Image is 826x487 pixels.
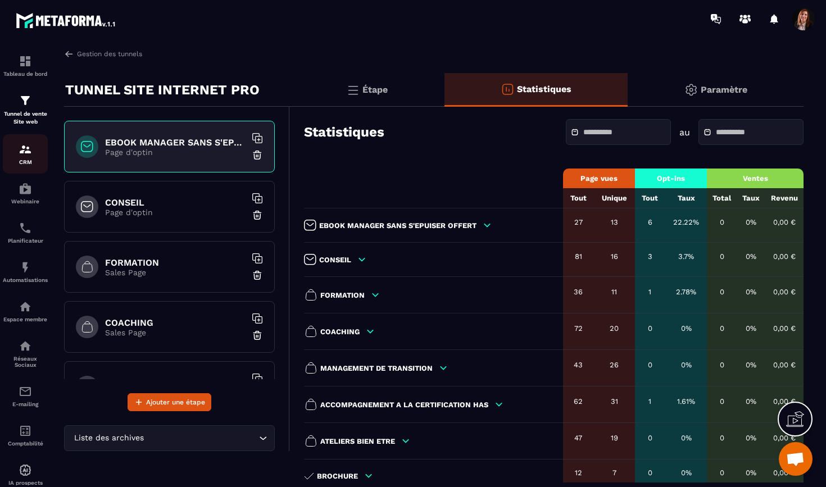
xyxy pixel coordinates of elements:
[19,339,32,353] img: social-network
[635,188,666,208] th: Tout
[641,468,660,477] div: 0
[712,218,731,226] div: 0
[19,54,32,68] img: formation
[3,85,48,134] a: formationformationTunnel de vente Site web
[19,143,32,156] img: formation
[742,434,760,442] div: 0%
[569,288,588,296] div: 36
[707,188,737,208] th: Total
[771,252,798,261] div: 0,00 €
[771,434,798,442] div: 0,00 €
[146,432,256,444] input: Search for option
[105,208,246,217] p: Page d'optin
[64,425,275,451] div: Search for option
[569,434,588,442] div: 47
[3,316,48,322] p: Espace membre
[712,288,731,296] div: 0
[3,198,48,204] p: Webinaire
[105,257,246,268] h6: FORMATION
[128,393,211,411] button: Ajouter une étape
[3,110,48,126] p: Tunnel de vente Site web
[320,327,360,336] p: COACHING
[3,356,48,368] p: Réseaux Sociaux
[712,468,731,477] div: 0
[569,252,588,261] div: 81
[3,238,48,244] p: Planificateur
[19,261,32,274] img: automations
[252,330,263,341] img: trash
[3,213,48,252] a: schedulerschedulerPlanificateur
[3,134,48,174] a: formationformationCRM
[779,442,813,476] div: Ouvrir le chat
[146,397,205,408] span: Ajouter une étape
[3,416,48,455] a: accountantaccountantComptabilité
[671,434,701,442] div: 0%
[742,397,760,406] div: 0%
[771,218,798,226] div: 0,00 €
[320,291,365,299] p: FORMATION
[679,127,690,138] p: au
[742,468,760,477] div: 0%
[105,148,246,157] p: Page d'optin
[320,400,488,409] p: ACCOMPAGNEMENT A LA CERTIFICATION HAS
[252,270,263,281] img: trash
[671,397,701,406] div: 1.61%
[712,397,731,406] div: 0
[105,317,246,328] h6: COACHING
[600,288,629,296] div: 11
[105,137,246,148] h6: EBOOK MANAGER SANS S'EPUISER OFFERT
[3,376,48,416] a: emailemailE-mailing
[671,218,701,226] div: 22.22%
[771,397,798,406] div: 0,00 €
[569,397,588,406] div: 62
[362,84,388,95] p: Étape
[737,188,765,208] th: Taux
[563,169,635,188] th: Page vues
[3,252,48,292] a: automationsautomationsAutomatisations
[742,218,760,226] div: 0%
[641,434,660,442] div: 0
[19,424,32,438] img: accountant
[600,434,629,442] div: 19
[501,83,514,96] img: stats-o.f719a939.svg
[671,361,701,369] div: 0%
[600,397,629,406] div: 31
[771,468,798,477] div: 0,00 €
[317,472,358,480] p: BROCHURE
[3,277,48,283] p: Automatisations
[712,252,731,261] div: 0
[320,364,433,372] p: MANAGEMENT DE TRANSITION
[742,324,760,333] div: 0%
[304,124,384,140] h3: Statistiques
[684,83,698,97] img: setting-gr.5f69749f.svg
[641,288,660,296] div: 1
[641,218,660,226] div: 6
[671,324,701,333] div: 0%
[665,188,707,208] th: Taux
[641,361,660,369] div: 0
[320,437,395,445] p: ATELIERS BIEN ETRE
[641,324,660,333] div: 0
[105,197,246,208] h6: CONSEIL
[600,324,629,333] div: 20
[600,252,629,261] div: 16
[71,432,146,444] span: Liste des archives
[19,221,32,235] img: scheduler
[594,188,635,208] th: Unique
[600,468,629,477] div: 7
[771,361,798,369] div: 0,00 €
[771,288,798,296] div: 0,00 €
[563,188,594,208] th: Tout
[671,468,701,477] div: 0%
[641,397,660,406] div: 1
[3,401,48,407] p: E-mailing
[712,324,731,333] div: 0
[517,84,571,94] p: Statistiques
[3,71,48,77] p: Tableau de bord
[742,252,760,261] div: 0%
[671,288,701,296] div: 2.78%
[771,324,798,333] div: 0,00 €
[765,188,804,208] th: Revenu
[3,46,48,85] a: formationformationTableau de bord
[569,324,588,333] div: 72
